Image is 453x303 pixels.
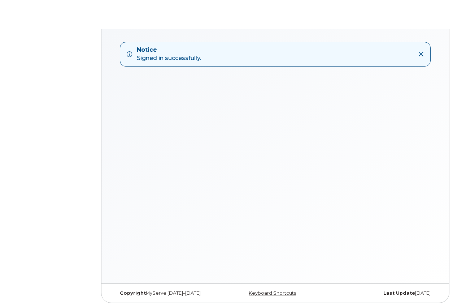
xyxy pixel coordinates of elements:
[249,290,296,296] a: Keyboard Shortcuts
[137,46,201,63] div: Signed in successfully.
[329,290,436,296] div: [DATE]
[120,290,146,296] strong: Copyright
[114,290,222,296] div: MyServe [DATE]–[DATE]
[137,46,201,54] strong: Notice
[383,290,415,296] strong: Last Update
